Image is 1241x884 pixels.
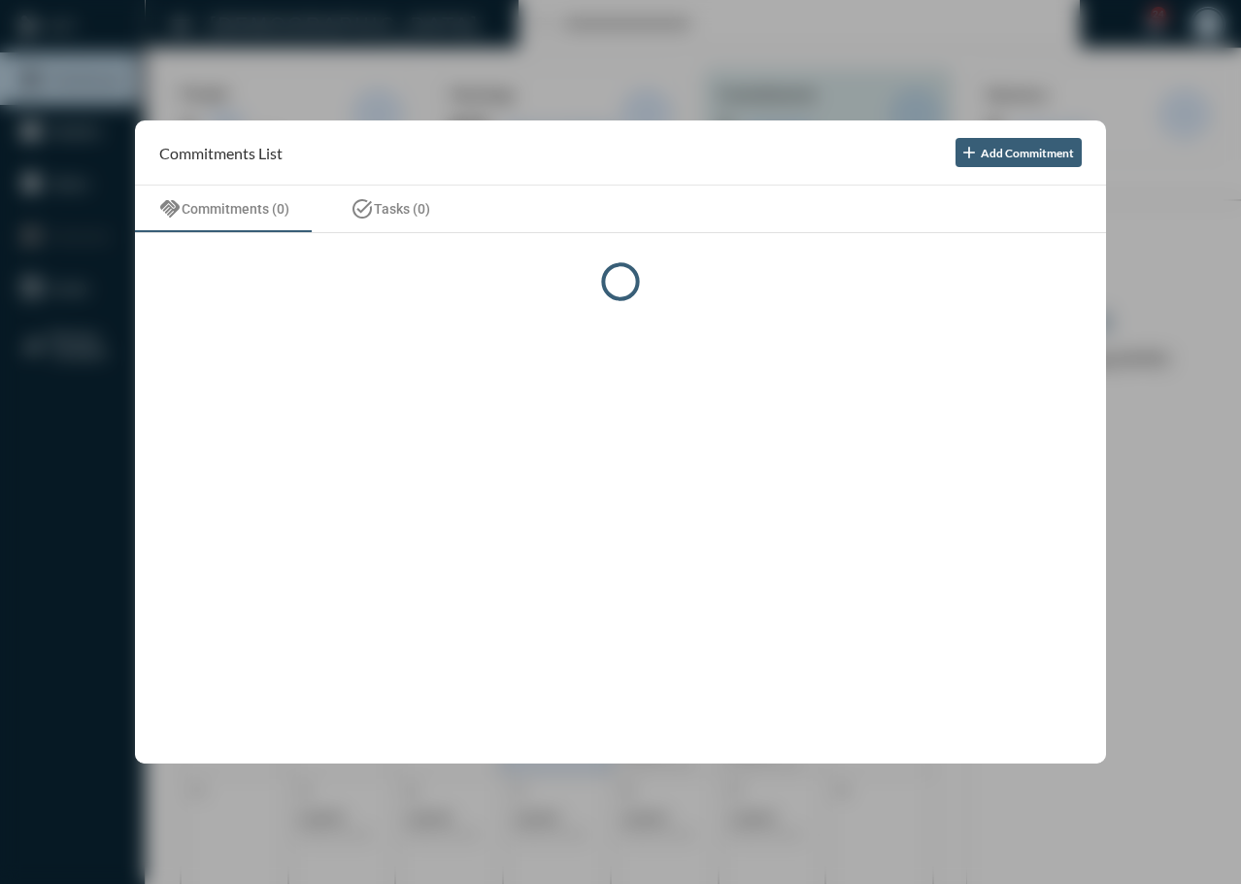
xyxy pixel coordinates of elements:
mat-icon: add [959,143,979,162]
span: Tasks (0) [374,201,430,217]
button: Add Commitment [956,138,1082,167]
h2: Commitments List [159,144,283,162]
mat-icon: handshake [158,197,182,221]
mat-icon: task_alt [351,197,374,221]
span: Commitments (0) [182,201,289,217]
